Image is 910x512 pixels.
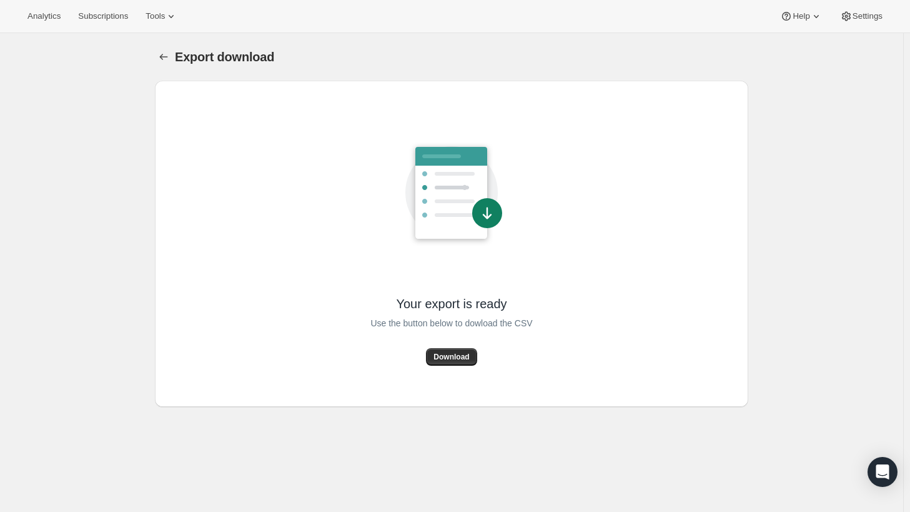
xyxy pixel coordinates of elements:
[138,8,185,25] button: Tools
[146,11,165,21] span: Tools
[426,348,477,366] button: Download
[20,8,68,25] button: Analytics
[175,50,274,64] span: Export download
[78,11,128,21] span: Subscriptions
[853,11,883,21] span: Settings
[433,352,469,362] span: Download
[868,457,898,487] div: Open Intercom Messenger
[773,8,829,25] button: Help
[27,11,61,21] span: Analytics
[396,296,507,312] span: Your export is ready
[155,48,172,66] button: Export download
[370,316,532,331] span: Use the button below to dowload the CSV
[793,11,809,21] span: Help
[71,8,136,25] button: Subscriptions
[833,8,890,25] button: Settings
